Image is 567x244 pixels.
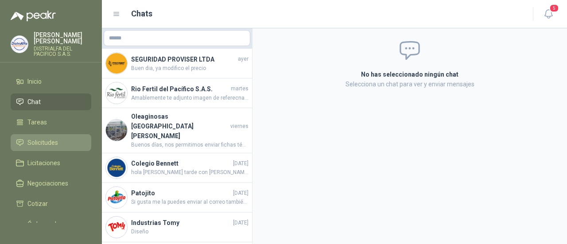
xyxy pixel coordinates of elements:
span: viernes [230,122,249,131]
a: Negociaciones [11,175,91,192]
span: martes [231,85,249,93]
span: [DATE] [233,159,249,168]
img: Company Logo [106,187,127,208]
img: Company Logo [106,217,127,238]
a: Tareas [11,114,91,131]
img: Company Logo [106,157,127,178]
a: Licitaciones [11,155,91,171]
span: 5 [549,4,559,12]
span: Buen dia, ya modifico el precio [131,64,249,73]
h4: SEGURIDAD PROVISER LTDA [131,54,236,64]
span: Negociaciones [27,178,68,188]
span: Chat [27,97,41,107]
a: Cotizar [11,195,91,212]
img: Company Logo [106,120,127,141]
p: Selecciona un chat para ver y enviar mensajes [263,79,556,89]
span: Amablemente te adjunto imagen de referecnai y ficha tecnica, el valor ofertado es por par [131,94,249,102]
h4: Oleaginosas [GEOGRAPHIC_DATA][PERSON_NAME] [131,112,229,141]
h4: Patojito [131,188,231,198]
a: Órdenes de Compra [11,216,91,242]
span: hola [PERSON_NAME] tarde con [PERSON_NAME] [131,168,249,177]
span: Licitaciones [27,158,60,168]
h2: No has seleccionado ningún chat [263,70,556,79]
h4: Rio Fertil del Pacífico S.A.S. [131,84,229,94]
p: DISTRIALFA DEL PACIFICO S.A.S. [34,46,91,57]
a: Company LogoColegio Bennett[DATE]hola [PERSON_NAME] tarde con [PERSON_NAME] [102,153,252,183]
span: [DATE] [233,189,249,198]
a: Company LogoIndustrias Tomy[DATE]Diseño [102,213,252,242]
a: Company LogoOleaginosas [GEOGRAPHIC_DATA][PERSON_NAME]viernesBuenos días, nos permitimos enviar f... [102,108,252,153]
span: Si gusta me la puedes enviar al correo también o a mi whatsapp [131,198,249,206]
img: Logo peakr [11,11,56,21]
span: Diseño [131,228,249,236]
a: Company LogoRio Fertil del Pacífico S.A.S.martesAmablemente te adjunto imagen de referecnai y fic... [102,78,252,108]
a: Solicitudes [11,134,91,151]
span: Órdenes de Compra [27,219,83,239]
span: Inicio [27,77,42,86]
h4: Colegio Bennett [131,159,231,168]
span: Solicitudes [27,138,58,147]
img: Company Logo [106,53,127,74]
span: [DATE] [233,219,249,227]
img: Company Logo [11,36,28,53]
img: Company Logo [106,82,127,104]
h4: Industrias Tomy [131,218,231,228]
p: [PERSON_NAME] [PERSON_NAME] [34,32,91,44]
h1: Chats [131,8,152,20]
a: Inicio [11,73,91,90]
span: ayer [238,55,249,63]
a: Company LogoPatojito[DATE]Si gusta me la puedes enviar al correo también o a mi whatsapp [102,183,252,213]
span: Cotizar [27,199,48,209]
button: 5 [540,6,556,22]
a: Company LogoSEGURIDAD PROVISER LTDAayerBuen dia, ya modifico el precio [102,49,252,78]
span: Buenos días, nos permitimos enviar fichas técnicas de los elemento cotizados. [131,141,249,149]
a: Chat [11,93,91,110]
span: Tareas [27,117,47,127]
